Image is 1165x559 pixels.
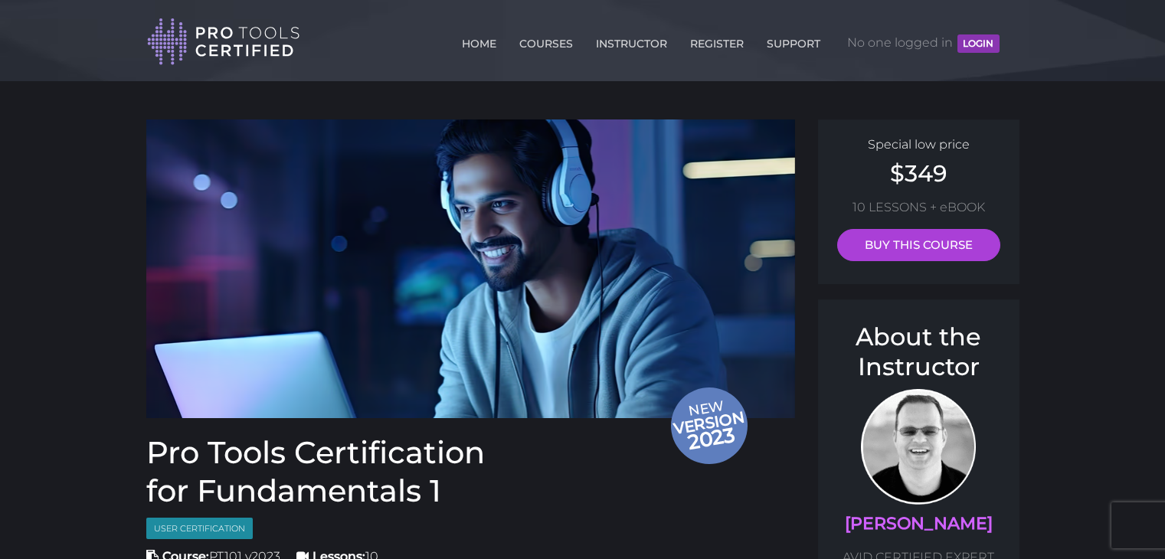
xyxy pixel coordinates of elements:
[146,119,796,418] img: Pro tools certified Fundamentals 1 Course cover
[670,397,751,456] span: New
[458,28,500,53] a: HOME
[686,28,748,53] a: REGISTER
[146,518,253,540] span: User Certification
[837,229,1000,261] a: BUY THIS COURSE
[868,137,970,152] span: Special low price
[847,20,999,66] span: No one logged in
[146,119,796,418] a: Newversion 2023
[515,28,577,53] a: COURSES
[146,433,796,510] h1: Pro Tools Certification for Fundamentals 1
[147,17,300,67] img: Pro Tools Certified Logo
[833,162,1004,185] h2: $349
[592,28,671,53] a: INSTRUCTOR
[763,28,824,53] a: SUPPORT
[957,34,999,53] button: LOGIN
[845,513,993,534] a: [PERSON_NAME]
[671,420,751,457] span: 2023
[833,322,1004,381] h3: About the Instructor
[833,198,1004,217] p: 10 LESSONS + eBOOK
[861,389,976,505] img: AVID Expert Instructor, Professor Scott Beckett profile photo
[670,412,747,433] span: version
